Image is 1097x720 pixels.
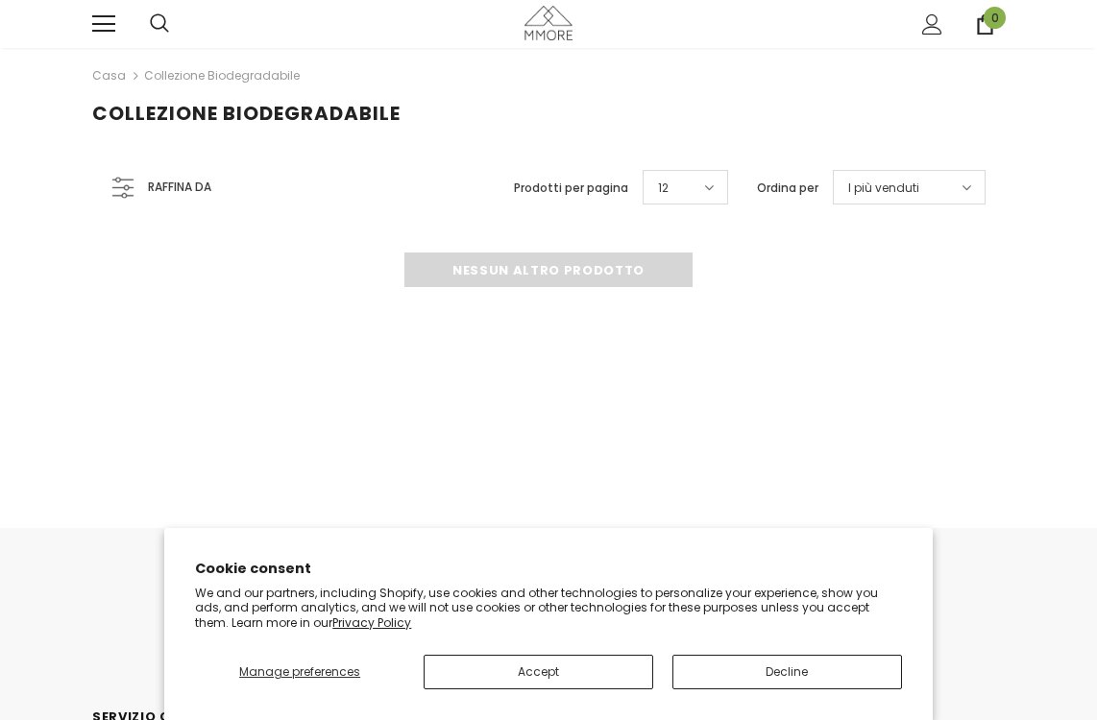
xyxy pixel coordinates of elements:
a: 0 [975,14,995,35]
a: Collezione biodegradabile [144,67,300,84]
label: Ordina per [757,179,818,198]
span: Manage preferences [239,663,360,680]
span: Raffina da [148,177,211,198]
button: Decline [672,655,902,689]
p: We and our partners, including Shopify, use cookies and other technologies to personalize your ex... [195,586,901,631]
img: Casi MMORE [524,6,573,39]
span: 0 [984,7,1006,29]
button: Accept [424,655,653,689]
h2: Cookie consent [195,559,901,579]
a: Privacy Policy [332,614,411,631]
span: I più venduti [848,179,919,198]
a: Casa [92,64,126,87]
button: Manage preferences [195,655,404,689]
label: Prodotti per pagina [514,179,628,198]
span: 12 [658,179,669,198]
span: Collezione biodegradabile [92,100,401,127]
